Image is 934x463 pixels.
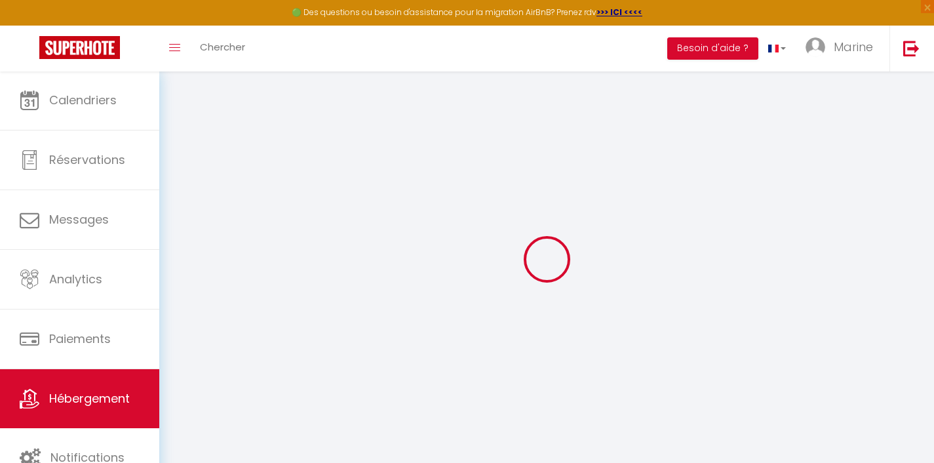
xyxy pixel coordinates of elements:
[596,7,642,18] a: >>> ICI <<<<
[49,151,125,168] span: Réservations
[200,40,245,54] span: Chercher
[49,271,102,287] span: Analytics
[49,211,109,228] span: Messages
[903,40,920,56] img: logout
[49,331,111,347] span: Paiements
[49,92,117,108] span: Calendriers
[39,36,120,59] img: Super Booking
[667,37,758,60] button: Besoin d'aide ?
[49,390,130,407] span: Hébergement
[834,39,873,55] span: Marine
[190,26,255,71] a: Chercher
[796,26,889,71] a: ... Marine
[806,37,825,57] img: ...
